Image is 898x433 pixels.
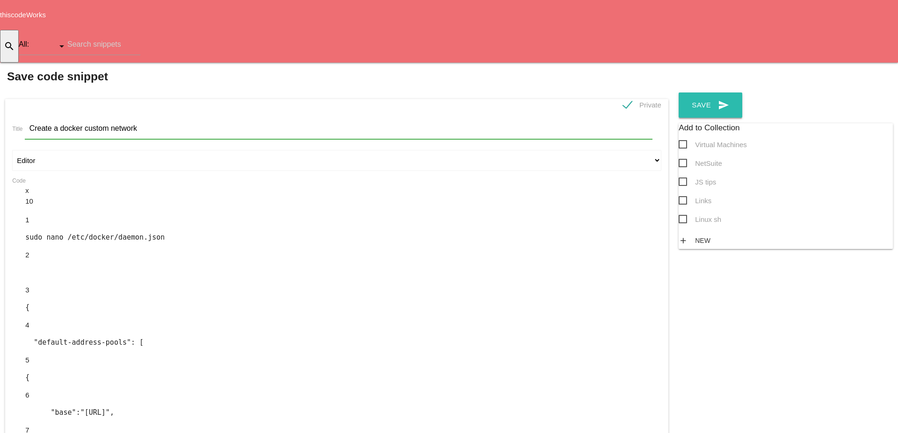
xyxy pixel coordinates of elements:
[801,63,812,92] i: explore
[68,233,72,241] span: /
[25,285,35,296] div: 3
[34,338,131,347] span: "default-address-pools"
[25,373,29,382] span: {
[679,195,711,206] span: Links
[679,139,747,150] span: Virtual Machines
[679,232,688,249] i: add
[718,92,729,118] i: send
[768,63,780,92] i: home
[25,355,35,366] div: 5
[12,177,26,185] label: Code
[25,215,35,226] div: 1
[679,123,893,132] h6: Add to Collection
[865,63,876,92] i: person
[25,250,35,261] div: 2
[148,233,165,241] span: json
[12,126,22,132] label: Title
[679,213,721,225] span: Linux sh
[25,390,35,401] div: 6
[679,92,742,118] button: sendSave
[85,233,89,241] span: /
[72,233,85,241] span: etc
[876,63,884,92] i: arrow_drop_down
[51,408,76,417] span: "base"
[25,320,35,331] div: 4
[679,232,715,249] a: addNew
[4,31,15,61] i: search
[679,157,722,169] span: NetSuite
[833,63,844,92] i: add
[7,70,108,83] b: Save code snippet
[118,233,144,241] span: daemon
[25,118,652,139] input: What does this code do?
[114,233,118,241] span: /
[25,186,29,194] span: x
[25,233,165,241] span: .
[25,338,144,347] span: : [
[679,176,716,188] span: JS tips
[25,303,29,312] span: {
[25,196,661,207] div: 10
[80,408,110,417] span: "[URL]"
[25,408,114,417] span: : ,
[25,233,42,241] span: sudo
[67,34,140,55] input: Search snippets
[26,11,46,19] span: Works
[89,233,114,241] span: docker
[623,99,661,111] span: Private
[46,233,63,241] span: nano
